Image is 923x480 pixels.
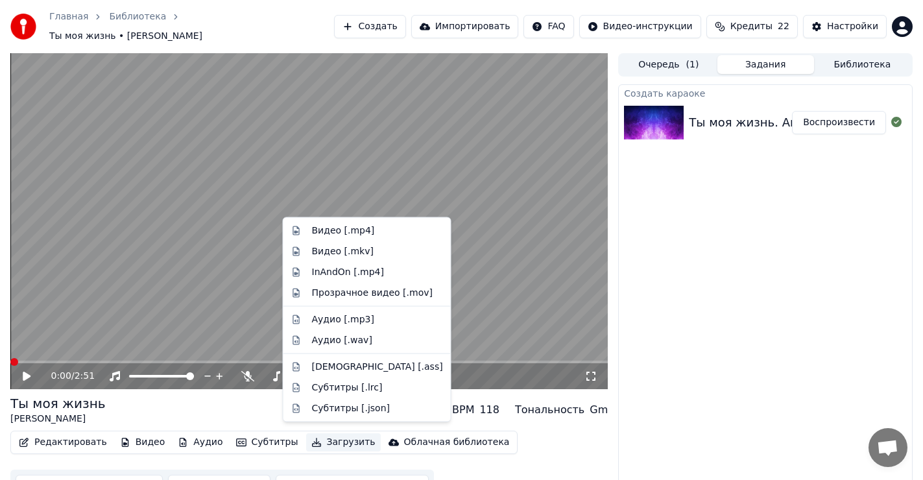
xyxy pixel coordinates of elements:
div: 118 [479,402,499,418]
button: Импортировать [411,15,519,38]
a: Открытый чат [869,428,907,467]
button: Загрузить [306,433,381,451]
div: [PERSON_NAME] [10,413,106,426]
button: Воспроизвести [792,111,886,134]
div: Аудио [.mp3] [312,313,374,326]
div: Настройки [827,20,878,33]
div: Создать караоке [619,85,912,101]
div: Тональность [515,402,584,418]
div: / [51,370,82,383]
div: Аудио [.wav] [312,333,372,346]
div: Облачная библиотека [404,436,510,449]
span: Ты моя жизнь • [PERSON_NAME] [49,30,202,43]
div: Прозрачное видео [.mov] [312,286,433,299]
nav: breadcrumb [49,10,334,43]
img: youka [10,14,36,40]
div: Видео [.mp4] [312,224,375,237]
div: [DEMOGRAPHIC_DATA] [.ass] [312,360,443,373]
button: Кредиты22 [706,15,798,38]
div: Ты моя жизнь [10,394,106,413]
span: 22 [778,20,789,33]
div: InAndOn [.mp4] [312,265,385,278]
div: Видео [.mkv] [312,245,374,258]
button: Библиотека [814,55,911,74]
div: Субтитры [.json] [312,402,390,414]
span: 0:00 [51,370,71,383]
button: FAQ [523,15,573,38]
span: ( 1 ) [686,58,699,71]
button: Аудио [173,433,228,451]
button: Видео-инструкции [579,15,701,38]
span: 2:51 [75,370,95,383]
div: Gm [590,402,608,418]
button: Субтитры [231,433,304,451]
button: Очередь [620,55,717,74]
button: Видео [115,433,171,451]
span: Кредиты [730,20,773,33]
button: Создать [334,15,405,38]
div: BPM [452,402,474,418]
a: Библиотека [109,10,166,23]
button: Редактировать [14,433,112,451]
a: Главная [49,10,88,23]
button: Задания [717,55,814,74]
div: Субтитры [.lrc] [312,381,383,394]
button: Настройки [803,15,887,38]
